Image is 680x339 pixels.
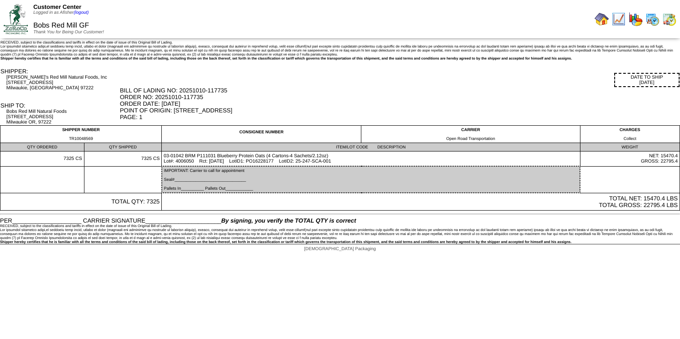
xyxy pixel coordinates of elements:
[0,193,162,211] td: TOTAL QTY: 7325
[6,109,119,125] div: Bobs Red Mill Natural Foods [STREET_ADDRESS] Milwaukie OR, 97222
[628,12,643,26] img: graph.gif
[0,143,84,152] td: QTY ORDERED
[221,217,356,224] span: By signing, you verify the TOTAL QTY is correct
[582,136,678,141] div: Collect
[2,136,160,141] div: TR10048569
[361,126,580,143] td: CARRIER
[0,68,119,75] div: SHIPPER:
[6,75,119,91] div: [PERSON_NAME]'s Red Mill Natural Foods, Inc [STREET_ADDRESS] Milwaukie, [GEOGRAPHIC_DATA] 97222
[580,152,680,167] td: NET: 15470.4 GROSS: 22795.4
[662,12,676,26] img: calendarinout.gif
[0,152,84,167] td: 7325 CS
[580,143,680,152] td: WEIGHT
[162,193,680,211] td: TOTAL NET: 15470.4 LBS TOTAL GROSS: 22795.4 LBS
[162,152,580,167] td: 03-01042 BRM P111031 Blueberry Protein Oats (4 Cartons-4 Sachets/2.12oz) Lot#: 4006050 Rct: [DATE...
[0,126,162,143] td: SHIPPER NUMBER
[162,166,580,193] td: IMPORTANT: Carrier to call for appointment Seal#_______________________________ Pallets In_______...
[580,126,680,143] td: CHARGES
[33,10,89,15] span: Logged in as Afisher
[645,12,660,26] img: calendarprod.gif
[0,102,119,109] div: SHIP TO:
[84,152,162,167] td: 7325 CS
[74,10,89,15] a: (logout)
[0,56,680,60] div: Shipper hereby certifies that he is familiar with all the terms and conditions of the said bill o...
[33,4,81,10] span: Customer Center
[162,143,580,152] td: ITEM/LOT CODE DESCRIPTION
[33,22,89,29] span: Bobs Red Mill GF
[304,247,376,251] span: [DEMOGRAPHIC_DATA] Packaging
[4,4,28,34] img: ZoRoCo_Logo(Green%26Foil)%20jpg.webp
[162,126,361,143] td: CONSIGNEE NUMBER
[612,12,626,26] img: line_graph.gif
[84,143,162,152] td: QTY SHIPPED
[595,12,609,26] img: home.gif
[33,30,104,35] span: Thank You for Being Our Customer!
[120,87,680,120] div: BILL OF LADING NO: 20251010-117735 ORDER NO: 20251010-117735 ORDER DATE: [DATE] POINT OF ORIGIN: ...
[363,136,578,141] div: Open Road Transportation
[614,73,680,87] div: DATE TO SHIP [DATE]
